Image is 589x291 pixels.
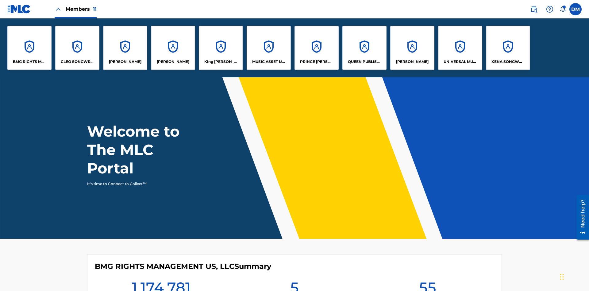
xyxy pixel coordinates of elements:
a: Accounts[PERSON_NAME] [103,26,147,70]
p: King McTesterson [204,59,238,64]
p: BMG RIGHTS MANAGEMENT US, LLC [13,59,46,64]
div: Notifications [560,6,566,12]
iframe: Resource Center [572,192,589,243]
p: QUEEN PUBLISHA [348,59,381,64]
a: AccountsMUSIC ASSET MANAGEMENT (MAM) [247,26,291,70]
span: Members [66,6,97,13]
a: Accounts[PERSON_NAME] [390,26,434,70]
iframe: Chat Widget [558,262,589,291]
p: ELVIS COSTELLO [109,59,141,64]
img: search [530,6,537,13]
a: AccountsUNIVERSAL MUSIC PUB GROUP [438,26,482,70]
div: User Menu [569,3,582,15]
p: MUSIC ASSET MANAGEMENT (MAM) [252,59,286,64]
a: AccountsXENA SONGWRITER [486,26,530,70]
a: AccountsKing [PERSON_NAME] [199,26,243,70]
span: 11 [93,6,97,12]
a: AccountsBMG RIGHTS MANAGEMENT US, LLC [7,26,52,70]
h1: Welcome to The MLC Portal [87,122,202,177]
p: UNIVERSAL MUSIC PUB GROUP [444,59,477,64]
a: AccountsCLEO SONGWRITER [55,26,99,70]
p: XENA SONGWRITER [491,59,525,64]
p: CLEO SONGWRITER [61,59,94,64]
div: Help [544,3,556,15]
p: RONALD MCTESTERSON [396,59,429,64]
a: Accounts[PERSON_NAME] [151,26,195,70]
div: Drag [560,268,564,286]
a: Public Search [528,3,540,15]
p: EYAMA MCSINGER [157,59,189,64]
h4: BMG RIGHTS MANAGEMENT US, LLC [95,262,271,271]
img: help [546,6,553,13]
p: PRINCE MCTESTERSON [300,59,333,64]
img: Close [55,6,62,13]
p: It's time to Connect to Collect™! [87,181,194,187]
a: AccountsQUEEN PUBLISHA [342,26,387,70]
img: MLC Logo [7,5,31,14]
a: AccountsPRINCE [PERSON_NAME] [294,26,339,70]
